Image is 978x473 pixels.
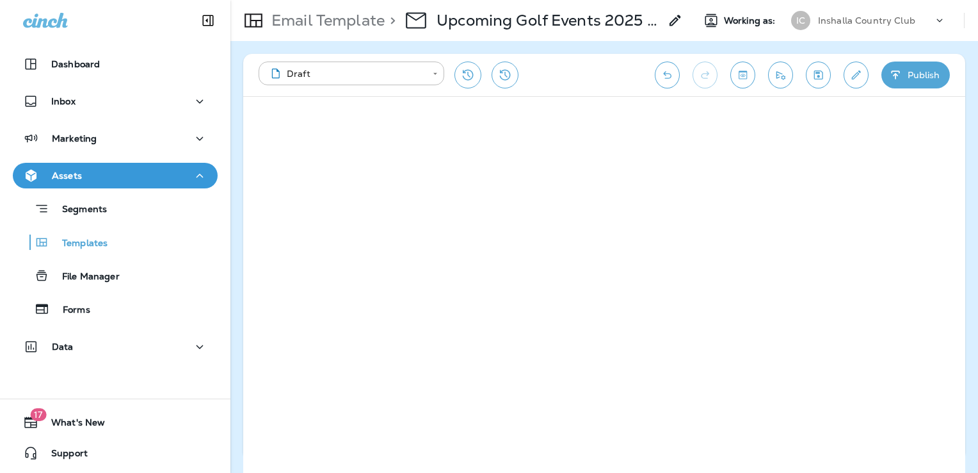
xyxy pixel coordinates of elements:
p: Marketing [52,133,97,144]
p: Upcoming Golf Events 2025 - July [437,11,660,30]
p: Assets [52,170,82,181]
button: Support [13,440,218,466]
button: Undo [655,62,680,88]
button: Send test email [768,62,793,88]
p: File Manager [49,271,120,283]
p: Dashboard [51,59,100,69]
span: What's New [38,417,105,433]
button: Marketing [13,126,218,151]
button: Save [806,62,831,88]
p: Inbox [51,96,76,106]
button: Edit details [844,62,869,88]
button: Publish [881,62,950,88]
p: Email Template [266,11,385,30]
p: Segments [49,204,107,217]
button: Toggle preview [730,62,755,88]
button: Restore from previous version [454,62,481,88]
button: Assets [13,163,218,188]
button: Templates [13,229,218,256]
div: Draft [268,67,424,80]
p: Data [52,342,74,352]
span: 17 [30,408,46,421]
button: 17What's New [13,410,218,435]
p: Inshalla Country Club [818,15,915,26]
p: > [385,11,396,30]
div: IC [791,11,810,30]
button: Inbox [13,88,218,114]
p: Templates [49,238,108,250]
button: Collapse Sidebar [190,8,226,33]
button: Data [13,334,218,360]
p: Forms [50,304,90,317]
span: Support [38,448,88,463]
button: Forms [13,295,218,322]
button: Dashboard [13,51,218,77]
button: View Changelog [492,62,518,88]
button: Segments [13,195,218,222]
span: Working as: [724,15,778,26]
button: File Manager [13,262,218,289]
